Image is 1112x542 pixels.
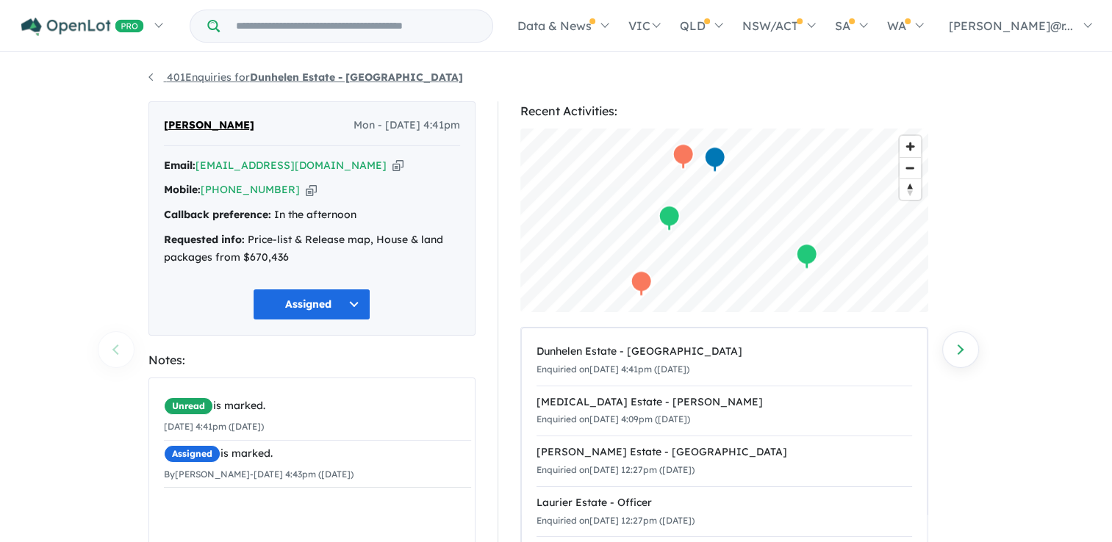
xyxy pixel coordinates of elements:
[164,159,196,172] strong: Email:
[630,270,652,297] div: Map marker
[672,143,694,170] div: Map marker
[537,394,912,411] div: [MEDICAL_DATA] Estate - [PERSON_NAME]
[537,336,912,386] a: Dunhelen Estate - [GEOGRAPHIC_DATA]Enquiried on[DATE] 4:41pm ([DATE])
[164,117,254,134] span: [PERSON_NAME]
[164,421,264,432] small: [DATE] 4:41pm ([DATE])
[164,183,201,196] strong: Mobile:
[223,10,489,42] input: Try estate name, suburb, builder or developer
[537,444,912,461] div: [PERSON_NAME] Estate - [GEOGRAPHIC_DATA]
[164,208,271,221] strong: Callback preference:
[164,445,471,463] div: is marked.
[537,364,689,375] small: Enquiried on [DATE] 4:41pm ([DATE])
[164,233,245,246] strong: Requested info:
[537,515,695,526] small: Enquiried on [DATE] 12:27pm ([DATE])
[949,18,1073,33] span: [PERSON_NAME]@r...
[537,436,912,487] a: [PERSON_NAME] Estate - [GEOGRAPHIC_DATA]Enquiried on[DATE] 12:27pm ([DATE])
[900,136,921,157] button: Zoom in
[354,117,460,134] span: Mon - [DATE] 4:41pm
[148,350,476,370] div: Notes:
[520,101,928,121] div: Recent Activities:
[900,158,921,178] span: Zoom out
[306,182,317,198] button: Copy
[148,71,463,84] a: 401Enquiries forDunhelen Estate - [GEOGRAPHIC_DATA]
[164,445,220,463] span: Assigned
[537,486,912,538] a: Laurier Estate - OfficerEnquiried on[DATE] 12:27pm ([DATE])
[148,69,964,87] nav: breadcrumb
[537,464,695,475] small: Enquiried on [DATE] 12:27pm ([DATE])
[196,159,387,172] a: [EMAIL_ADDRESS][DOMAIN_NAME]
[537,413,690,424] small: Enquiried on [DATE] 4:09pm ([DATE])
[21,18,144,36] img: Openlot PRO Logo White
[537,494,912,512] div: Laurier Estate - Officer
[164,397,213,415] span: Unread
[164,206,460,224] div: In the afternoon
[250,71,463,84] strong: Dunhelen Estate - [GEOGRAPHIC_DATA]
[537,343,912,361] div: Dunhelen Estate - [GEOGRAPHIC_DATA]
[164,469,354,480] small: By [PERSON_NAME] - [DATE] 4:43pm ([DATE])
[253,289,370,320] button: Assigned
[900,157,921,178] button: Zoom out
[900,178,921,200] button: Reset bearing to north
[164,231,460,267] div: Price-list & Release map, House & land packages from $670,436
[658,205,680,232] div: Map marker
[537,386,912,437] a: [MEDICAL_DATA] Estate - [PERSON_NAME]Enquiried on[DATE] 4:09pm ([DATE])
[392,158,403,173] button: Copy
[520,129,928,312] canvas: Map
[201,183,300,196] a: [PHONE_NUMBER]
[795,243,817,270] div: Map marker
[164,397,471,415] div: is marked.
[703,146,725,173] div: Map marker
